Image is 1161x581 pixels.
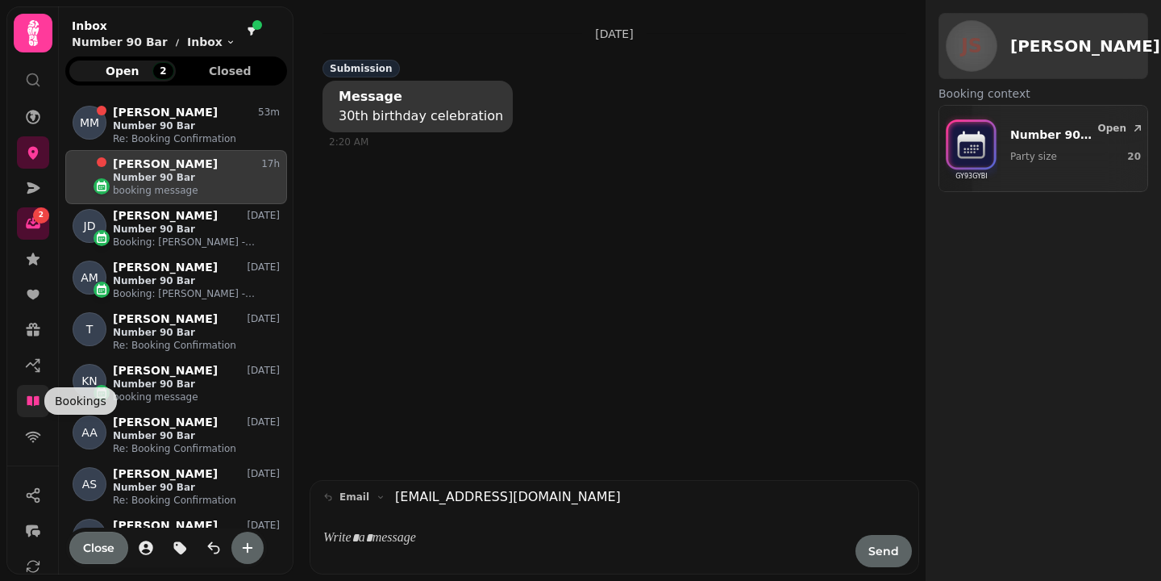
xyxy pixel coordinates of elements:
p: Number 90 Bar [72,34,168,50]
span: Send [868,545,899,557]
a: 2 [17,207,49,240]
p: Re: Booking Confirmation [113,494,280,507]
label: Booking context [938,86,1148,102]
div: Message [339,87,402,107]
span: Close [83,542,114,554]
button: Open2 [69,61,176,82]
p: Number 90 Bar [113,171,280,184]
button: create-convo [231,532,264,564]
div: 2:20 AM [329,136,868,148]
button: tag-thread [164,532,196,564]
p: booking message [113,184,280,197]
p: [DATE] [247,364,280,377]
p: [PERSON_NAME] [113,106,218,119]
p: [DATE] [247,416,280,428]
span: MM [80,115,99,131]
button: Close [69,532,128,564]
p: [DATE] [247,209,280,222]
p: Number 90 Bar [113,274,280,287]
p: [DATE] [247,261,280,274]
p: 20 [1127,150,1141,163]
p: Party size [1010,150,1101,163]
span: 2 [39,210,44,221]
span: AA [81,424,98,441]
p: Number 90 Bar [113,326,280,339]
button: Inbox [187,34,235,50]
img: bookings-icon [946,112,997,182]
p: [DATE] [247,519,280,532]
p: [DATE] [247,467,280,480]
p: GY93GYBI [955,169,987,185]
span: AM [81,270,98,286]
span: JS [961,36,982,56]
p: booking message [113,391,280,403]
p: Number 90 Bar [113,429,280,442]
p: [PERSON_NAME] [113,519,218,533]
p: [PERSON_NAME] [113,467,218,481]
p: Number 90 Bar [113,223,280,236]
p: [PERSON_NAME] [113,157,218,171]
p: Re: Booking Confirmation [113,132,280,145]
p: Number 90 Bar [113,378,280,391]
p: [PERSON_NAME] [113,416,218,429]
p: Number 90 Bar [113,119,280,132]
span: Open [1098,123,1126,133]
p: 53m [258,106,280,119]
p: [PERSON_NAME] [113,261,218,274]
div: grid [65,98,287,567]
button: Closed [177,61,284,82]
h2: [PERSON_NAME] [1010,35,1160,57]
div: Bookings [44,387,117,415]
p: Re: Booking Confirmation [113,442,280,455]
button: email [317,487,392,507]
div: Submission [322,60,400,77]
span: Closed [190,65,271,77]
p: [DATE] [595,26,633,42]
span: Open [82,65,163,77]
div: 2 [152,62,173,80]
button: is-read [198,532,230,564]
button: Open [1092,119,1151,138]
button: filter [242,22,261,41]
p: [PERSON_NAME] [113,364,218,378]
p: Re: Booking Confirmation [113,339,280,352]
div: bookings-iconGY93GYBINumber 90 BarParty size20Open [946,112,1141,185]
span: KN [81,373,98,389]
p: [DATE] [247,312,280,325]
span: AS [82,476,97,492]
p: Booking: [PERSON_NAME] - [DATE] 5:30 PM [113,236,280,249]
div: 30th birthday celebration [339,107,503,126]
p: Number 90 Bar [1010,127,1101,143]
a: [EMAIL_ADDRESS][DOMAIN_NAME] [395,487,621,507]
p: Number 90 Bar [113,481,280,494]
h2: Inbox [72,18,235,34]
p: 17h [261,157,280,170]
span: JD [84,218,96,234]
nav: breadcrumb [72,34,235,50]
p: [PERSON_NAME] [113,312,218,326]
p: [PERSON_NAME] [113,209,218,223]
span: T [86,321,94,337]
p: Booking: [PERSON_NAME] - [DATE] 2:30 PM [113,287,280,300]
button: Send [855,535,912,567]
